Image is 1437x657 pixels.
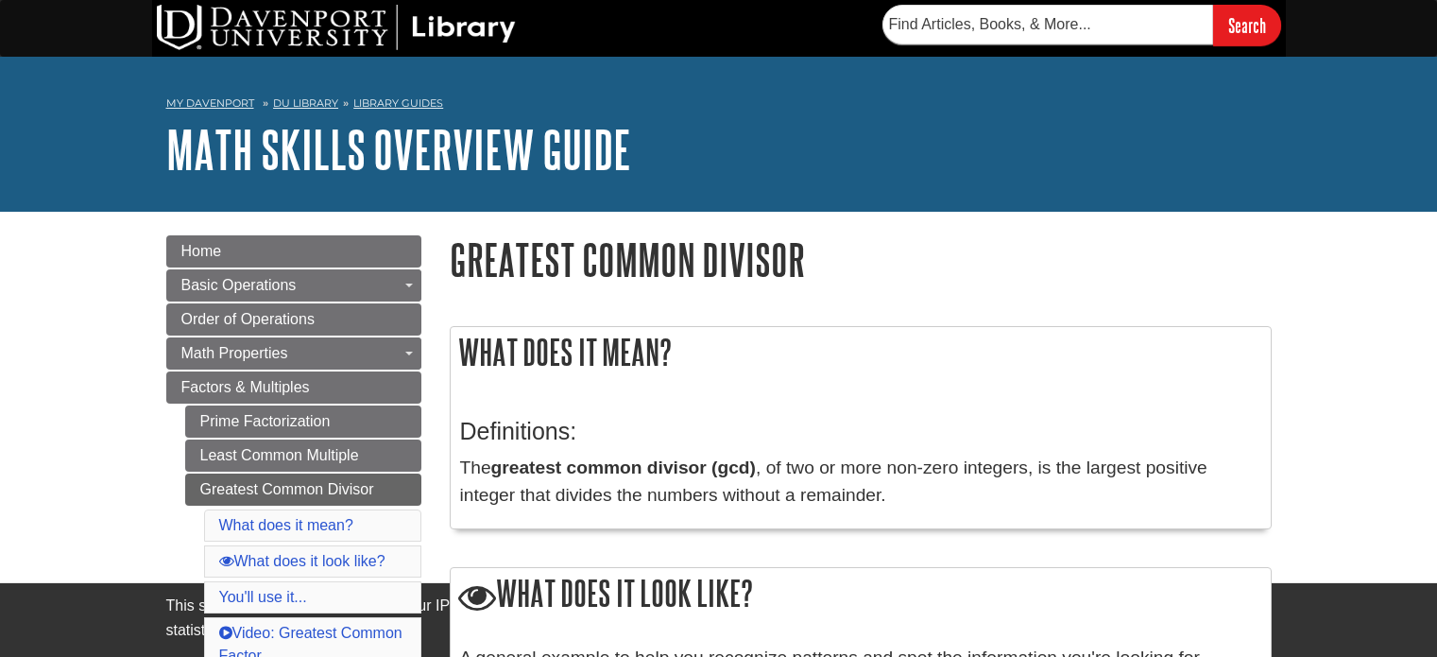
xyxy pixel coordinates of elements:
span: Math Properties [181,345,288,361]
a: Library Guides [353,96,443,110]
nav: breadcrumb [166,91,1272,121]
input: Find Articles, Books, & More... [882,5,1213,44]
a: DU Library [273,96,338,110]
p: The , of two or more non-zero integers, is the largest positive integer that divides the numbers ... [460,455,1261,510]
a: My Davenport [166,95,254,112]
a: Least Common Multiple [185,440,421,472]
a: Home [166,235,421,268]
img: DU Library [157,5,516,50]
form: Searches DU Library's articles, books, and more [882,5,1281,45]
a: Prime Factorization [185,406,421,438]
span: Factors & Multiples [181,379,310,395]
a: What does it mean? [219,517,353,533]
span: Home [181,243,222,259]
a: Order of Operations [166,303,421,336]
input: Search [1213,5,1281,45]
span: Basic Operations [181,277,297,293]
a: What does it look like? [219,553,385,569]
h1: Greatest Common Divisor [450,235,1272,284]
a: Factors & Multiples [166,372,421,404]
a: Math Skills Overview Guide [166,120,631,179]
h2: What does it look like? [451,568,1271,622]
span: Order of Operations [181,311,315,327]
a: Greatest Common Divisor [185,474,421,506]
h3: Definitions: [460,418,1261,445]
a: Basic Operations [166,269,421,302]
a: Math Properties [166,337,421,370]
strong: greatest common divisor (gcd) [491,458,756,477]
a: You'll use it... [219,589,307,605]
h2: What does it mean? [451,327,1271,377]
